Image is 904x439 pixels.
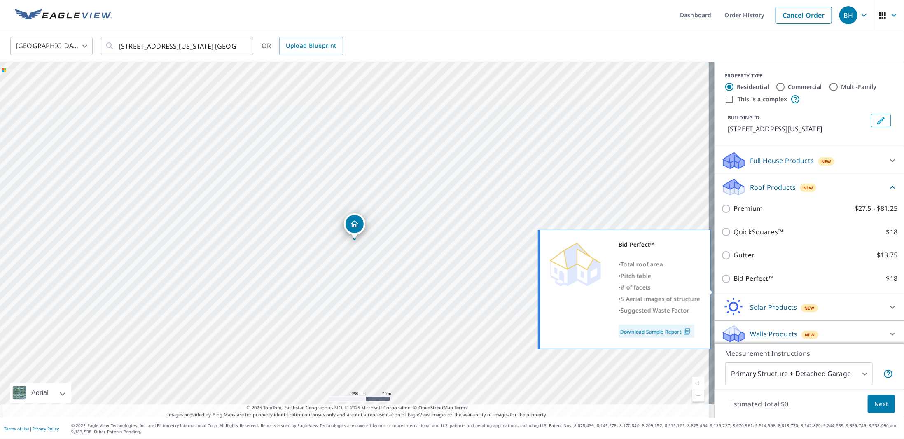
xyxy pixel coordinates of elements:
[750,329,797,339] p: Walls Products
[733,203,763,214] p: Premium
[15,9,112,21] img: EV Logo
[262,37,343,55] div: OR
[10,35,93,58] div: [GEOGRAPHIC_DATA]
[721,297,897,317] div: Solar ProductsNew
[682,328,693,335] img: Pdf Icon
[454,404,468,411] a: Terms
[803,184,813,191] span: New
[619,293,700,305] div: •
[119,35,236,58] input: Search by address or latitude-longitude
[621,306,689,314] span: Suggested Waste Factor
[733,227,783,237] p: QuickSquares™
[839,6,857,24] div: BH
[621,295,700,303] span: 5 Aerial images of structure
[619,305,700,316] div: •
[738,95,787,103] label: This is a complex
[733,250,755,260] p: Gutter
[728,124,868,134] p: [STREET_ADDRESS][US_STATE]
[344,213,365,239] div: Dropped pin, building 1, Residential property, 2701 Georgia Ave S St Louis Park, MN 55426
[724,72,894,79] div: PROPERTY TYPE
[776,7,832,24] a: Cancel Order
[418,404,453,411] a: OpenStreetMap
[877,250,897,260] p: $13.75
[750,182,796,192] p: Roof Products
[804,305,815,311] span: New
[721,324,897,344] div: Walls ProductsNew
[10,383,71,403] div: Aerial
[619,270,700,282] div: •
[29,383,51,403] div: Aerial
[4,426,30,432] a: Terms of Use
[547,239,604,288] img: Premium
[692,389,705,402] a: Current Level 17, Zoom Out
[868,395,895,413] button: Next
[728,114,759,121] p: BUILDING ID
[841,83,877,91] label: Multi-Family
[721,151,897,170] div: Full House ProductsNew
[621,272,651,280] span: Pitch table
[886,273,897,284] p: $18
[788,83,822,91] label: Commercial
[725,362,873,385] div: Primary Structure + Detached Garage
[855,203,897,214] p: $27.5 - $81.25
[750,302,797,312] p: Solar Products
[871,114,891,127] button: Edit building 1
[619,282,700,293] div: •
[724,395,795,413] p: Estimated Total: $0
[725,348,893,358] p: Measurement Instructions
[621,260,663,268] span: Total roof area
[619,325,694,338] a: Download Sample Report
[621,283,651,291] span: # of facets
[71,423,900,435] p: © 2025 Eagle View Technologies, Inc. and Pictometry International Corp. All Rights Reserved. Repo...
[750,156,814,166] p: Full House Products
[286,41,336,51] span: Upload Blueprint
[733,273,773,284] p: Bid Perfect™
[886,227,897,237] p: $18
[821,158,832,165] span: New
[619,239,700,250] div: Bid Perfect™
[279,37,343,55] a: Upload Blueprint
[247,404,468,411] span: © 2025 TomTom, Earthstar Geographics SIO, © 2025 Microsoft Corporation, ©
[874,399,888,409] span: Next
[692,377,705,389] a: Current Level 17, Zoom In
[721,177,897,197] div: Roof ProductsNew
[32,426,59,432] a: Privacy Policy
[737,83,769,91] label: Residential
[4,426,59,431] p: |
[619,259,700,270] div: •
[883,369,893,379] span: Your report will include the primary structure and a detached garage if one exists.
[805,332,815,338] span: New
